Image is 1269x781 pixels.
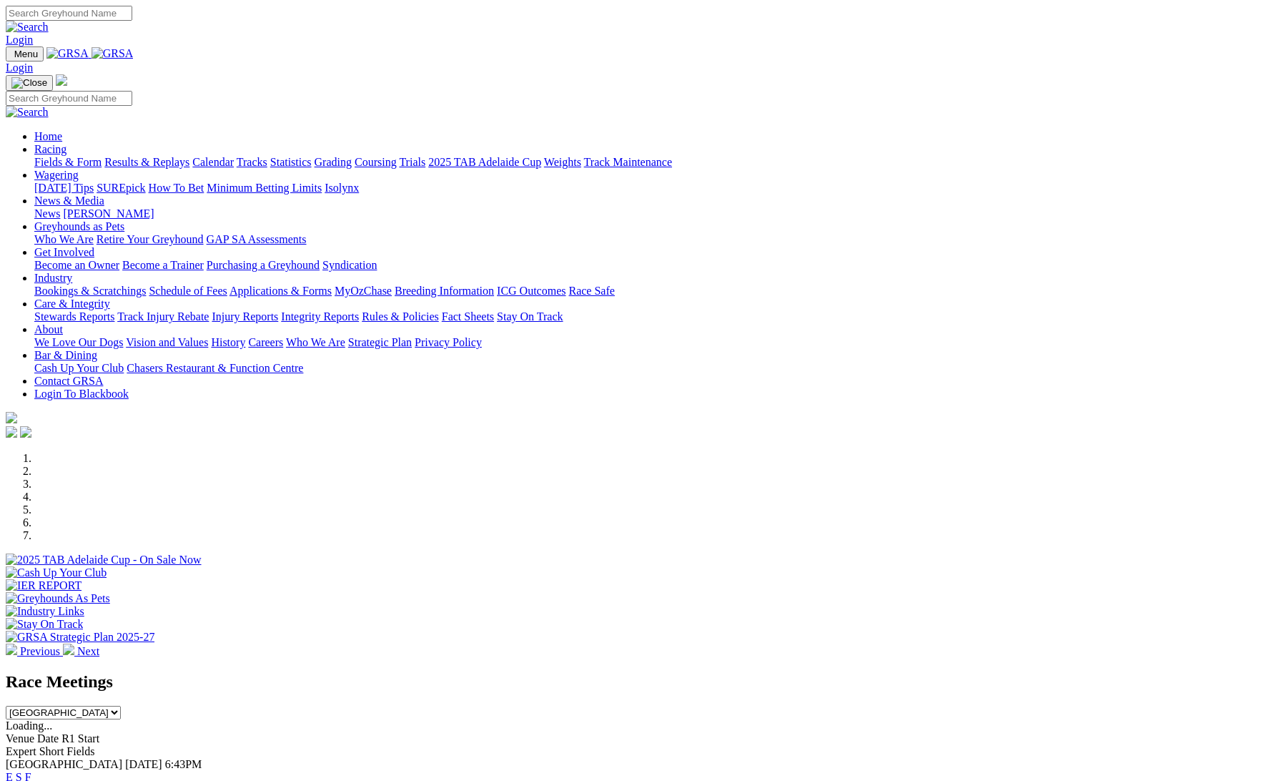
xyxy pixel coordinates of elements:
[104,156,189,168] a: Results & Replays
[34,336,123,348] a: We Love Our Dogs
[207,233,307,245] a: GAP SA Assessments
[34,207,1263,220] div: News & Media
[497,310,563,323] a: Stay On Track
[6,62,33,74] a: Login
[6,412,17,423] img: logo-grsa-white.png
[6,631,154,644] img: GRSA Strategic Plan 2025-27
[34,323,63,335] a: About
[192,156,234,168] a: Calendar
[34,285,146,297] a: Bookings & Scratchings
[61,732,99,745] span: R1 Start
[229,285,332,297] a: Applications & Forms
[34,336,1263,349] div: About
[34,375,103,387] a: Contact GRSA
[20,426,31,438] img: twitter.svg
[63,207,154,220] a: [PERSON_NAME]
[34,182,1263,195] div: Wagering
[6,75,53,91] button: Toggle navigation
[34,362,124,374] a: Cash Up Your Club
[237,156,267,168] a: Tracks
[34,310,114,323] a: Stewards Reports
[34,195,104,207] a: News & Media
[428,156,541,168] a: 2025 TAB Adelaide Cup
[56,74,67,86] img: logo-grsa-white.png
[34,388,129,400] a: Login To Blackbook
[415,336,482,348] a: Privacy Policy
[6,6,132,21] input: Search
[127,362,303,374] a: Chasers Restaurant & Function Centre
[63,644,74,655] img: chevron-right-pager-white.svg
[6,592,110,605] img: Greyhounds As Pets
[281,310,359,323] a: Integrity Reports
[20,645,60,657] span: Previous
[97,182,145,194] a: SUREpick
[34,285,1263,298] div: Industry
[211,336,245,348] a: History
[34,259,1263,272] div: Get Involved
[34,246,94,258] a: Get Involved
[6,426,17,438] img: facebook.svg
[6,672,1263,692] h2: Race Meetings
[34,182,94,194] a: [DATE] Tips
[6,644,17,655] img: chevron-left-pager-white.svg
[6,21,49,34] img: Search
[6,745,36,757] span: Expert
[6,758,122,770] span: [GEOGRAPHIC_DATA]
[6,618,83,631] img: Stay On Track
[149,285,227,297] a: Schedule of Fees
[6,91,132,106] input: Search
[34,156,102,168] a: Fields & Form
[39,745,64,757] span: Short
[212,310,278,323] a: Injury Reports
[442,310,494,323] a: Fact Sheets
[34,298,110,310] a: Care & Integrity
[270,156,312,168] a: Statistics
[34,233,94,245] a: Who We Are
[6,34,33,46] a: Login
[126,336,208,348] a: Vision and Values
[117,310,209,323] a: Track Injury Rebate
[355,156,397,168] a: Coursing
[584,156,672,168] a: Track Maintenance
[11,77,47,89] img: Close
[66,745,94,757] span: Fields
[207,182,322,194] a: Minimum Betting Limits
[165,758,202,770] span: 6:43PM
[362,310,439,323] a: Rules & Policies
[34,207,60,220] a: News
[46,47,89,60] img: GRSA
[149,182,204,194] a: How To Bet
[34,130,62,142] a: Home
[34,169,79,181] a: Wagering
[125,758,162,770] span: [DATE]
[14,49,38,59] span: Menu
[6,554,202,566] img: 2025 TAB Adelaide Cup - On Sale Now
[34,233,1263,246] div: Greyhounds as Pets
[395,285,494,297] a: Breeding Information
[34,156,1263,169] div: Racing
[315,156,352,168] a: Grading
[6,566,107,579] img: Cash Up Your Club
[34,259,119,271] a: Become an Owner
[6,46,44,62] button: Toggle navigation
[248,336,283,348] a: Careers
[207,259,320,271] a: Purchasing a Greyhound
[34,310,1263,323] div: Care & Integrity
[6,106,49,119] img: Search
[34,349,97,361] a: Bar & Dining
[6,719,52,732] span: Loading...
[322,259,377,271] a: Syndication
[77,645,99,657] span: Next
[6,732,34,745] span: Venue
[34,220,124,232] a: Greyhounds as Pets
[122,259,204,271] a: Become a Trainer
[325,182,359,194] a: Isolynx
[399,156,425,168] a: Trials
[348,336,412,348] a: Strategic Plan
[97,233,204,245] a: Retire Your Greyhound
[335,285,392,297] a: MyOzChase
[6,645,63,657] a: Previous
[92,47,134,60] img: GRSA
[286,336,345,348] a: Who We Are
[497,285,566,297] a: ICG Outcomes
